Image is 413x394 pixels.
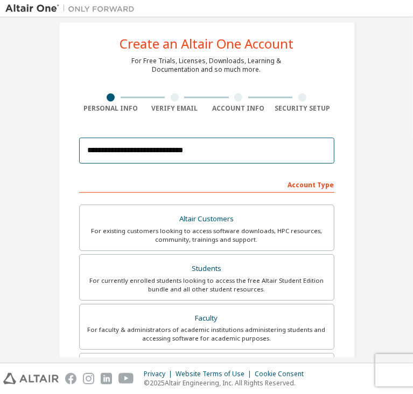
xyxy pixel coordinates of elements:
div: Account Info [207,104,271,113]
img: youtube.svg [118,373,134,384]
img: facebook.svg [65,373,76,384]
div: For Free Trials, Licenses, Downloads, Learning & Documentation and so much more. [132,57,282,74]
div: Personal Info [79,104,143,113]
div: Security Setup [270,104,334,113]
div: For faculty & administrators of academic institutions administering students and accessing softwa... [86,325,327,343]
div: For currently enrolled students looking to access the free Altair Student Edition bundle and all ... [86,276,327,294]
div: Faculty [86,311,327,326]
p: © 2025 Altair Engineering, Inc. All Rights Reserved. [144,378,310,388]
div: Students [86,261,327,276]
div: For existing customers looking to access software downloads, HPC resources, community, trainings ... [86,227,327,244]
img: linkedin.svg [101,373,112,384]
div: Website Terms of Use [176,370,255,378]
div: Altair Customers [86,212,327,227]
img: Altair One [5,3,140,14]
div: Account Type [79,175,334,193]
div: Create an Altair One Account [120,37,293,50]
img: instagram.svg [83,373,94,384]
div: Privacy [144,370,176,378]
div: Verify Email [143,104,207,113]
div: Cookie Consent [255,370,310,378]
img: altair_logo.svg [3,373,59,384]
